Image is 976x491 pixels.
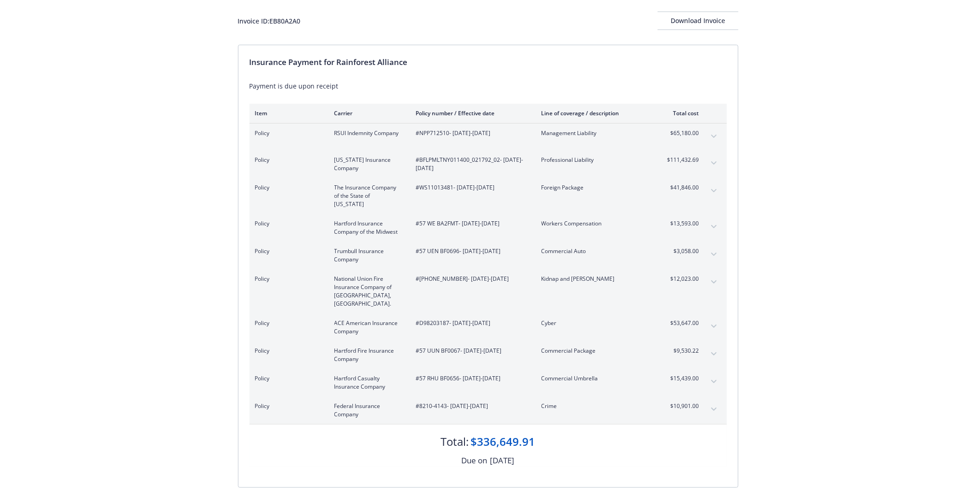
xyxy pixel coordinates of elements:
[238,16,301,26] div: Invoice ID: EB80A2A0
[334,374,401,391] span: Hartford Casualty Insurance Company
[255,183,320,192] span: Policy
[250,81,727,91] div: Payment is due upon receipt
[334,156,401,172] span: [US_STATE] Insurance Company
[471,434,536,450] div: $336,649.91
[416,183,527,192] span: #WS11013481 - [DATE]-[DATE]
[416,247,527,255] span: #57 UEN BF0696 - [DATE]-[DATE]
[334,183,401,208] span: The Insurance Company of the State of [US_STATE]
[334,219,401,236] span: Hartford Insurance Company of the Midwest
[334,402,401,419] span: Federal Insurance Company
[255,347,320,355] span: Policy
[707,319,721,334] button: expand content
[542,247,650,255] span: Commercial Auto
[255,319,320,327] span: Policy
[255,109,320,117] div: Item
[665,219,699,228] span: $13,593.00
[542,219,650,228] span: Workers Compensation
[707,183,721,198] button: expand content
[255,219,320,228] span: Policy
[441,434,469,450] div: Total:
[665,183,699,192] span: $41,846.00
[250,369,727,396] div: PolicyHartford Casualty Insurance Company#57 RHU BF0656- [DATE]-[DATE]Commercial Umbrella$15,439....
[416,219,527,228] span: #57 WE BA2FMT - [DATE]-[DATE]
[665,402,699,410] span: $10,901.00
[542,129,650,137] span: Management Liability
[665,275,699,283] span: $12,023.00
[250,214,727,242] div: PolicyHartford Insurance Company of the Midwest#57 WE BA2FMT- [DATE]-[DATE]Workers Compensation$1...
[334,247,401,264] span: Trumbull Insurance Company
[416,319,527,327] span: #D98203187 - [DATE]-[DATE]
[250,242,727,269] div: PolicyTrumbull Insurance Company#57 UEN BF0696- [DATE]-[DATE]Commercial Auto$3,058.00expand content
[542,402,650,410] span: Crime
[707,374,721,389] button: expand content
[250,124,727,150] div: PolicyRSUI Indemnity Company#NPP712510- [DATE]-[DATE]Management Liability$65,180.00expand content
[665,109,699,117] div: Total cost
[665,247,699,255] span: $3,058.00
[542,156,650,164] span: Professional Liability
[542,275,650,283] span: Kidnap and [PERSON_NAME]
[462,455,488,467] div: Due on
[250,269,727,314] div: PolicyNational Union Fire Insurance Company of [GEOGRAPHIC_DATA], [GEOGRAPHIC_DATA].#[PHONE_NUMBE...
[707,156,721,171] button: expand content
[250,56,727,68] div: Insurance Payment for Rainforest Alliance
[665,374,699,383] span: $15,439.00
[334,275,401,308] span: National Union Fire Insurance Company of [GEOGRAPHIC_DATA], [GEOGRAPHIC_DATA].
[416,347,527,355] span: #57 UUN BF0067 - [DATE]-[DATE]
[665,319,699,327] span: $53,647.00
[250,178,727,214] div: PolicyThe Insurance Company of the State of [US_STATE]#WS11013481- [DATE]-[DATE]Foreign Package$4...
[250,150,727,178] div: Policy[US_STATE] Insurance Company#BFLPMLTNY011400_021792_02- [DATE]-[DATE]Professional Liability...
[334,347,401,363] span: Hartford Fire Insurance Company
[255,374,320,383] span: Policy
[707,247,721,262] button: expand content
[250,314,727,341] div: PolicyACE American Insurance Company#D98203187- [DATE]-[DATE]Cyber$53,647.00expand content
[542,347,650,355] span: Commercial Package
[707,347,721,361] button: expand content
[416,275,527,283] span: #[PHONE_NUMBER] - [DATE]-[DATE]
[334,109,401,117] div: Carrier
[416,109,527,117] div: Policy number / Effective date
[665,156,699,164] span: $111,432.69
[658,12,738,30] button: Download Invoice
[707,275,721,290] button: expand content
[707,402,721,417] button: expand content
[416,402,527,410] span: #8210-4143 - [DATE]-[DATE]
[255,402,320,410] span: Policy
[416,374,527,383] span: #57 RHU BF0656 - [DATE]-[DATE]
[255,156,320,164] span: Policy
[542,374,650,383] span: Commercial Umbrella
[416,156,527,172] span: #BFLPMLTNY011400_021792_02 - [DATE]-[DATE]
[665,347,699,355] span: $9,530.22
[334,129,401,137] span: RSUI Indemnity Company
[255,275,320,283] span: Policy
[250,396,727,424] div: PolicyFederal Insurance Company#8210-4143- [DATE]-[DATE]Crime$10,901.00expand content
[250,341,727,369] div: PolicyHartford Fire Insurance Company#57 UUN BF0067- [DATE]-[DATE]Commercial Package$9,530.22expa...
[255,247,320,255] span: Policy
[334,319,401,336] span: ACE American Insurance Company
[255,129,320,137] span: Policy
[542,183,650,192] span: Foreign Package
[542,319,650,327] span: Cyber
[665,129,699,137] span: $65,180.00
[707,219,721,234] button: expand content
[490,455,515,467] div: [DATE]
[707,129,721,144] button: expand content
